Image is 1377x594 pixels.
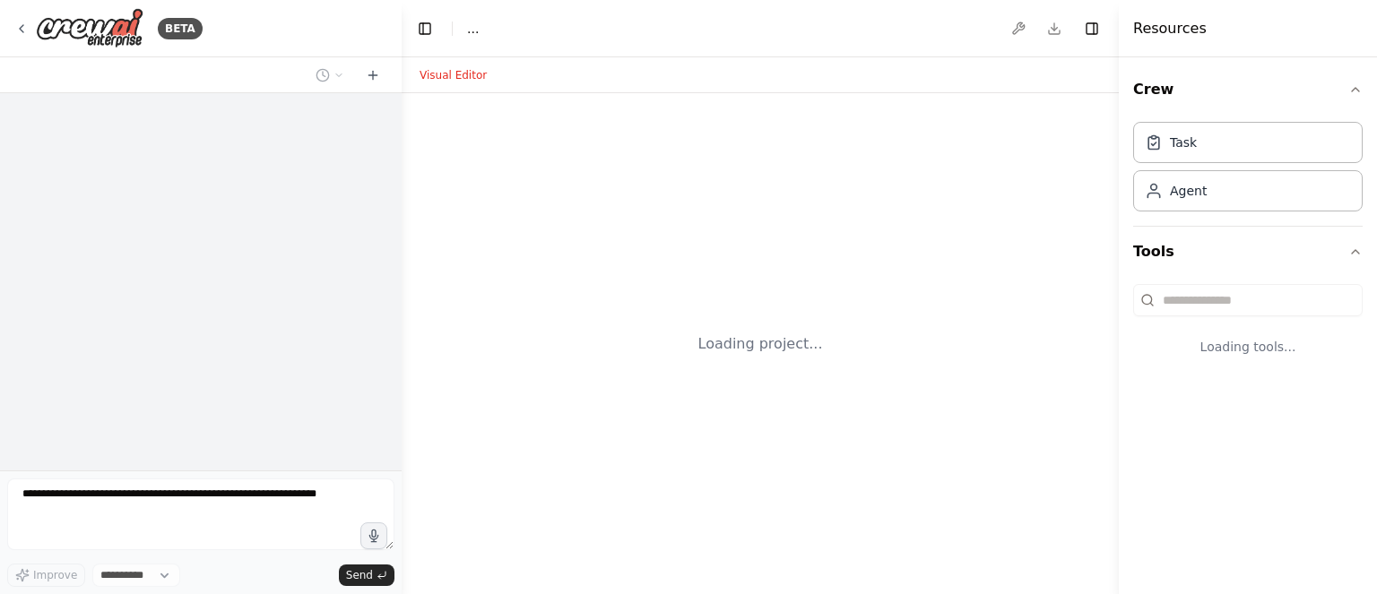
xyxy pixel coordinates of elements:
[467,20,479,38] nav: breadcrumb
[1133,227,1363,277] button: Tools
[1170,133,1197,151] div: Task
[1170,182,1207,200] div: Agent
[1133,65,1363,115] button: Crew
[698,333,823,355] div: Loading project...
[308,65,351,86] button: Switch to previous chat
[412,16,437,41] button: Hide left sidebar
[360,522,387,549] button: Click to speak your automation idea
[7,564,85,587] button: Improve
[36,8,143,48] img: Logo
[359,65,387,86] button: Start a new chat
[409,65,498,86] button: Visual Editor
[346,568,373,582] span: Send
[1133,323,1363,370] div: Loading tools...
[158,18,203,39] div: BETA
[1133,115,1363,226] div: Crew
[1079,16,1104,41] button: Hide right sidebar
[33,568,77,582] span: Improve
[1133,18,1207,39] h4: Resources
[1133,277,1363,384] div: Tools
[467,20,479,38] span: ...
[339,564,394,586] button: Send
